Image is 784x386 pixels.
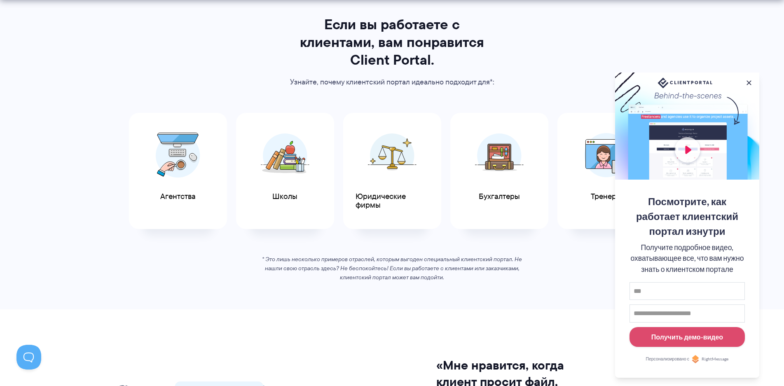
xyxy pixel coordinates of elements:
[591,191,622,202] font: Тренеры
[356,191,406,211] font: Юридические фирмы
[479,191,520,202] font: Бухгалтеры
[630,355,745,363] a: Персонализировано сRightMessage
[129,113,227,229] a: Агентства
[16,345,41,370] iframe: Переключить поддержку клиентов
[630,243,744,274] font: Получите подробное видео, охватывающее все, что вам нужно знать о клиентском портале
[290,77,494,87] font: Узнайте, почему клиентский портал идеально подходит для*:
[702,356,728,361] font: RightMessage
[651,333,723,341] font: Получить демо-видео
[300,14,484,70] font: Если вы работаете с клиентами, вам понравится Client Portal.
[691,355,700,363] img: Персонализировано с RightMessage
[636,195,738,237] font: Посмотрите, как работает клиентский портал изнутри
[160,191,196,202] font: Агентства
[557,113,655,229] a: Тренеры
[646,356,690,361] font: Персонализировано с
[343,113,441,229] a: Юридические фирмы
[236,113,334,229] a: Школы
[450,113,548,229] a: Бухгалтеры
[630,327,745,347] button: Получить демо-видео
[262,255,522,281] font: * Это лишь несколько примеров отраслей, которым выгоден специальный клиентский портал. Не нашли с...
[272,191,297,202] font: Школы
